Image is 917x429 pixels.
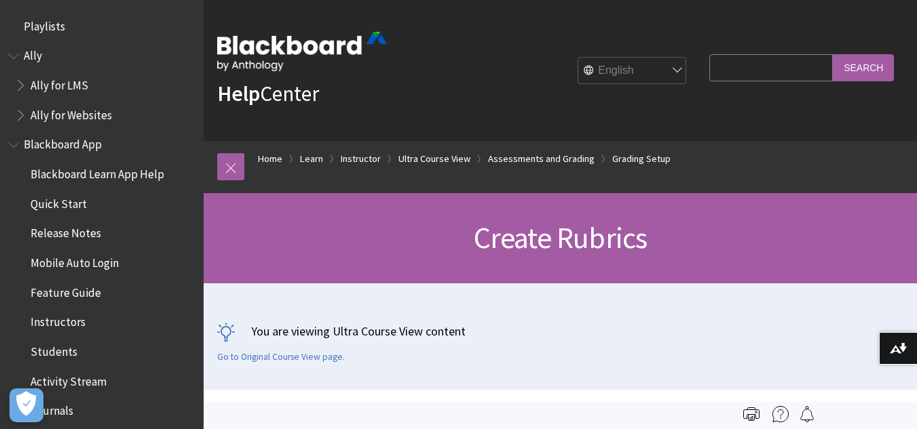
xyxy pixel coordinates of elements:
[31,251,119,270] span: Mobile Auto Login
[31,163,164,181] span: Blackboard Learn App Help
[833,54,894,81] input: Search
[578,58,687,85] select: Site Language Selector
[31,340,77,359] span: Students
[398,150,470,167] a: Ultra Course View
[24,45,42,63] span: Ally
[743,406,760,422] img: Print
[799,406,815,422] img: Follow this page
[217,32,387,71] img: Blackboard by Anthology
[341,150,381,167] a: Instructor
[258,150,282,167] a: Home
[217,351,345,363] a: Go to Original Course View page.
[10,388,43,422] button: Open Preferences
[31,311,86,329] span: Instructors
[24,134,102,152] span: Blackboard App
[31,400,73,418] span: Journals
[31,192,87,211] span: Quick Start
[31,281,101,300] span: Feature Guide
[488,150,595,167] a: Assessments and Grading
[612,150,671,167] a: Grading Setup
[772,406,789,422] img: More help
[31,104,112,122] span: Ally for Websites
[31,370,107,388] span: Activity Stream
[31,74,88,92] span: Ally for LMS
[8,45,195,127] nav: Book outline for Anthology Ally Help
[8,15,195,38] nav: Book outline for Playlists
[300,150,323,167] a: Learn
[217,323,903,340] p: You are viewing Ultra Course View content
[217,80,319,107] a: HelpCenter
[217,80,260,107] strong: Help
[474,219,648,256] span: Create Rubrics
[31,222,101,241] span: Release Notes
[24,15,65,33] span: Playlists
